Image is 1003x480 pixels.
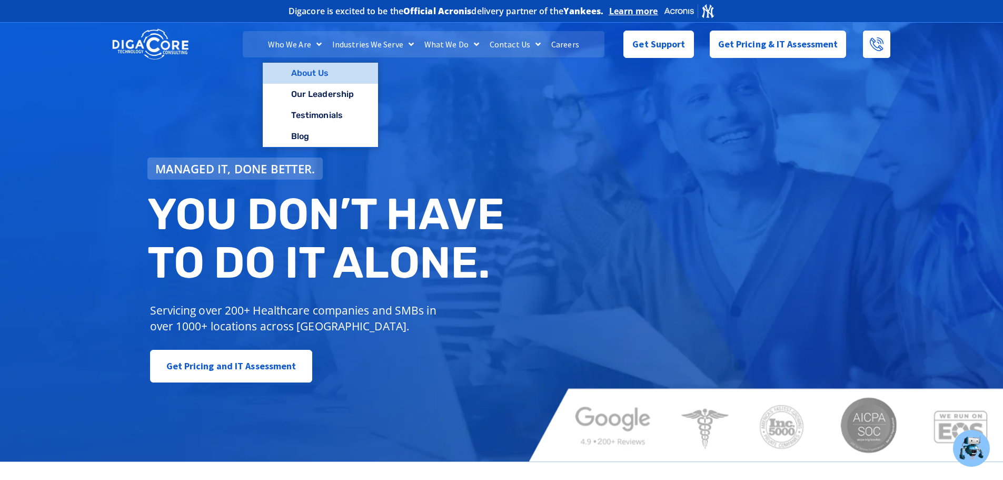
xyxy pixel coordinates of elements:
a: Our Leadership [263,84,378,105]
a: About Us [263,63,378,84]
a: Blog [263,126,378,147]
p: Servicing over 200+ Healthcare companies and SMBs in over 1000+ locations across [GEOGRAPHIC_DATA]. [150,302,444,334]
span: Managed IT, done better. [155,163,315,174]
a: Industries We Serve [327,31,419,57]
a: Contact Us [484,31,546,57]
b: Official Acronis [403,5,472,17]
h2: Digacore is excited to be the delivery partner of the [289,7,604,15]
img: Acronis [663,3,715,18]
span: Get Pricing and IT Assessment [166,356,296,377]
ul: Who We Are [263,63,378,148]
b: Yankees. [563,5,604,17]
a: Who We Are [263,31,327,57]
a: Get Pricing & IT Assessment [710,31,847,58]
a: Testimonials [263,105,378,126]
a: Managed IT, done better. [147,158,323,180]
span: Get Support [632,34,685,55]
span: Get Pricing & IT Assessment [718,34,838,55]
a: Get Pricing and IT Assessment [150,350,313,383]
a: Learn more [609,6,658,16]
nav: Menu [243,31,604,57]
a: What We Do [419,31,484,57]
h2: You don’t have to do IT alone. [147,190,510,287]
a: Get Support [623,31,693,58]
img: DigaCore Technology Consulting [112,28,188,61]
a: Careers [546,31,584,57]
